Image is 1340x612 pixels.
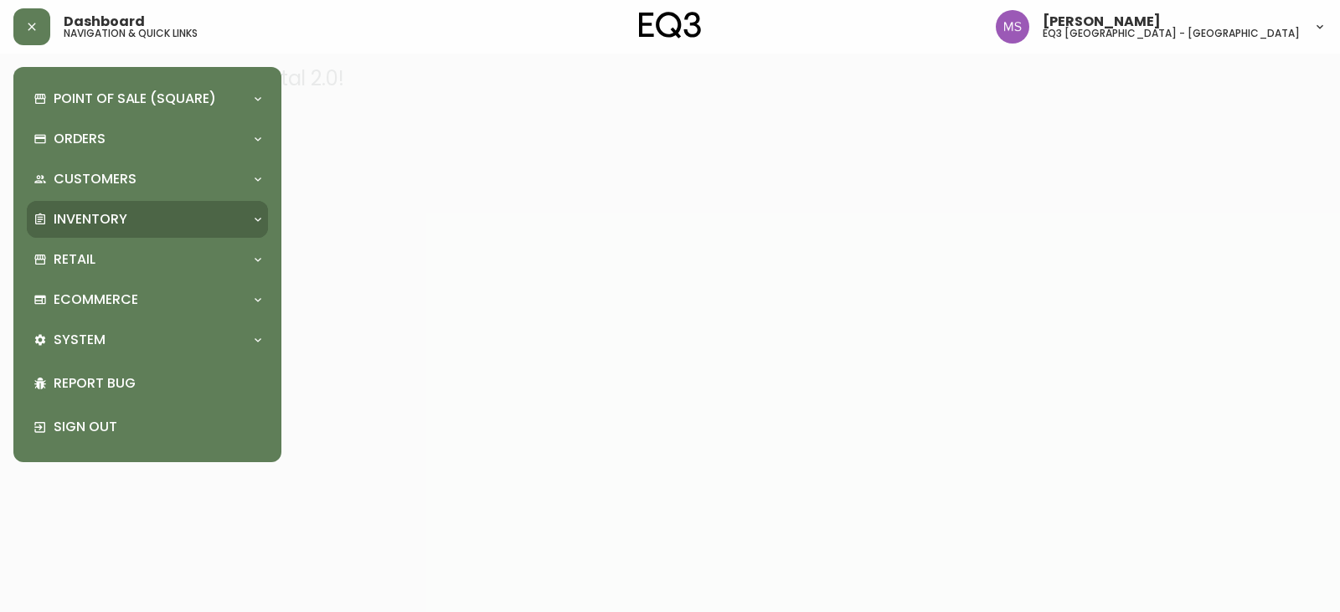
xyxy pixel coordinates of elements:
[27,161,268,198] div: Customers
[27,362,268,405] div: Report Bug
[64,15,145,28] span: Dashboard
[27,321,268,358] div: System
[1043,15,1161,28] span: [PERSON_NAME]
[27,201,268,238] div: Inventory
[54,374,261,393] p: Report Bug
[1043,28,1300,39] h5: eq3 [GEOGRAPHIC_DATA] - [GEOGRAPHIC_DATA]
[996,10,1029,44] img: 1b6e43211f6f3cc0b0729c9049b8e7af
[54,418,261,436] p: Sign Out
[27,405,268,449] div: Sign Out
[639,12,701,39] img: logo
[27,80,268,117] div: Point of Sale (Square)
[64,28,198,39] h5: navigation & quick links
[54,130,106,148] p: Orders
[27,281,268,318] div: Ecommerce
[54,210,127,229] p: Inventory
[27,241,268,278] div: Retail
[54,170,137,188] p: Customers
[54,331,106,349] p: System
[27,121,268,157] div: Orders
[54,291,138,309] p: Ecommerce
[54,90,216,108] p: Point of Sale (Square)
[54,250,95,269] p: Retail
